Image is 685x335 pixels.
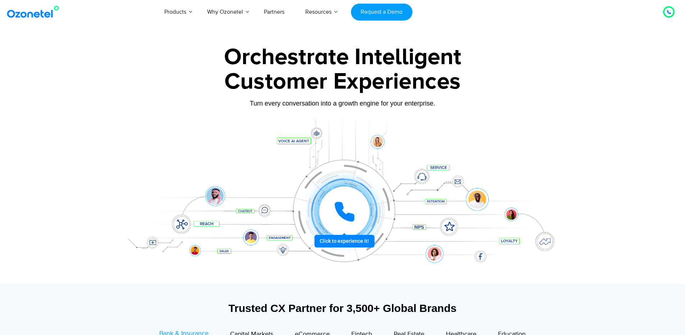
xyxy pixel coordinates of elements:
div: Customer Experiences [118,64,567,99]
a: Request a Demo [351,4,412,21]
div: Turn every conversation into a growth engine for your enterprise. [118,99,567,107]
div: Orchestrate Intelligent [118,46,567,69]
div: Trusted CX Partner for 3,500+ Global Brands [122,302,564,314]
